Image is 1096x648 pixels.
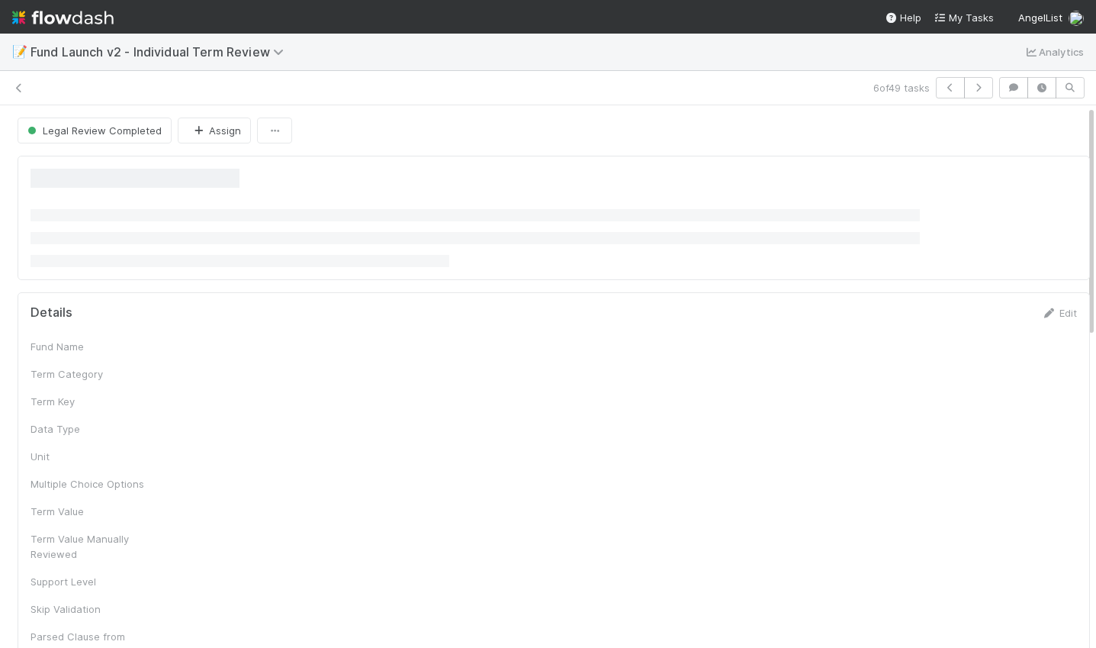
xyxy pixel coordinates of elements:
div: Data Type [31,421,145,437]
div: Unit [31,449,145,464]
div: Term Category [31,366,145,382]
div: Term Value [31,504,145,519]
div: Multiple Choice Options [31,476,145,492]
span: My Tasks [934,11,994,24]
h5: Details [31,305,72,321]
img: avatar_ba22fd42-677f-4b89-aaa3-073be741e398.png [1069,11,1084,26]
span: Legal Review Completed [24,124,162,137]
button: Legal Review Completed [18,118,172,143]
a: Edit [1041,307,1077,319]
span: AngelList [1018,11,1062,24]
div: Term Key [31,394,145,409]
div: Support Level [31,574,145,589]
div: Fund Name [31,339,145,354]
img: logo-inverted-e16ddd16eac7371096b0.svg [12,5,114,31]
div: Skip Validation [31,601,145,617]
a: My Tasks [934,10,994,25]
button: Assign [178,118,251,143]
span: 6 of 49 tasks [873,80,930,95]
span: 📝 [12,45,27,58]
span: Fund Launch v2 - Individual Term Review [31,44,291,60]
div: Help [885,10,921,25]
a: Analytics [1024,43,1084,61]
div: Term Value Manually Reviewed [31,531,145,562]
